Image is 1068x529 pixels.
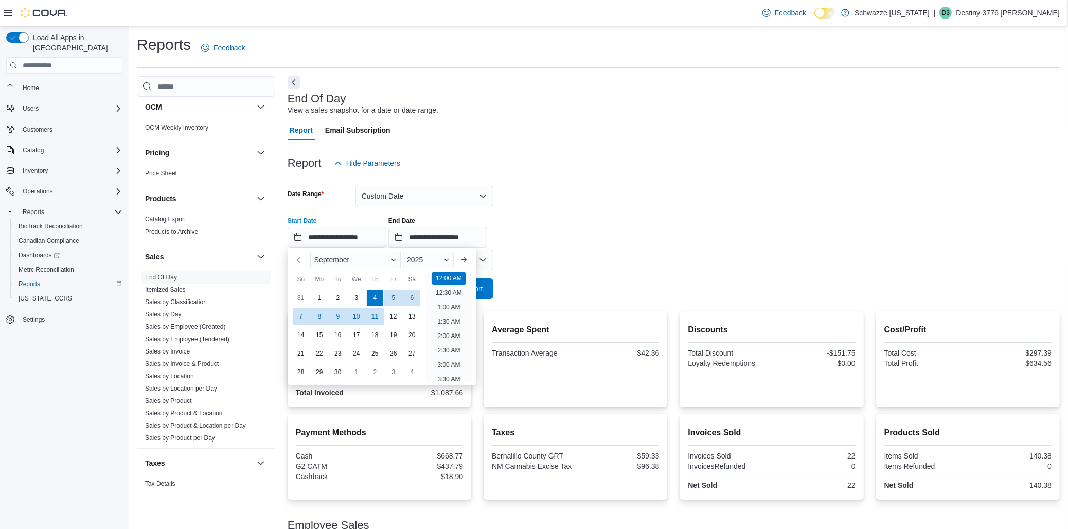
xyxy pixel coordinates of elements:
[346,158,400,168] span: Hide Parameters
[425,272,472,381] ul: Time
[330,308,346,325] div: day-9
[14,292,122,305] span: Washington CCRS
[255,251,267,263] button: Sales
[385,345,402,362] div: day-26
[145,310,182,319] span: Sales by Day
[388,217,415,225] label: End Date
[348,308,365,325] div: day-10
[330,271,346,288] div: Tu
[348,345,365,362] div: day-24
[311,271,328,288] div: Mo
[23,167,48,175] span: Inventory
[404,308,420,325] div: day-13
[145,273,177,281] span: End Of Day
[14,235,83,247] a: Canadian Compliance
[774,349,856,357] div: -$151.75
[956,7,1060,19] p: Destiny-3776 [PERSON_NAME]
[10,291,127,306] button: [US_STATE] CCRS
[367,290,383,306] div: day-4
[433,301,464,313] li: 1:00 AM
[311,364,328,380] div: day-29
[404,327,420,343] div: day-20
[19,185,122,198] span: Operations
[19,280,40,288] span: Reports
[14,235,122,247] span: Canadian Compliance
[2,143,127,157] button: Catalog
[145,384,217,393] span: Sales by Location per Day
[293,271,309,288] div: Su
[296,427,463,439] h2: Payment Methods
[288,190,324,198] label: Date Range
[137,121,275,138] div: OCM
[145,348,190,355] a: Sales by Invoice
[381,462,463,470] div: $437.79
[970,452,1052,460] div: 140.38
[145,193,176,204] h3: Products
[288,105,438,116] div: View a sales snapshot for a date or date range.
[492,324,659,336] h2: Average Spent
[404,345,420,362] div: day-27
[145,458,253,468] button: Taxes
[14,292,76,305] a: [US_STATE] CCRS
[325,120,390,140] span: Email Subscription
[19,144,122,156] span: Catalog
[145,216,186,223] a: Catalog Export
[814,8,836,19] input: Dark Mode
[145,335,229,343] span: Sales by Employee (Tendered)
[255,457,267,469] button: Taxes
[884,427,1052,439] h2: Products Sold
[492,462,574,470] div: NM Cannabis Excise Tax
[348,364,365,380] div: day-1
[774,359,856,367] div: $0.00
[385,327,402,343] div: day-19
[14,249,122,261] span: Dashboards
[355,186,493,206] button: Custom Date
[296,452,378,460] div: Cash
[145,397,192,404] a: Sales by Product
[407,256,423,264] span: 2025
[688,427,855,439] h2: Invoices Sold
[884,324,1052,336] h2: Cost/Profit
[145,492,189,500] span: Tax Exemptions
[145,286,186,293] a: Itemized Sales
[288,217,317,225] label: Start Date
[145,360,219,368] span: Sales by Invoice & Product
[367,364,383,380] div: day-2
[688,462,770,470] div: InvoicesRefunded
[2,101,127,116] button: Users
[145,360,219,367] a: Sales by Invoice & Product
[758,3,810,23] a: Feedback
[432,287,466,299] li: 12:30 AM
[939,7,952,19] div: Destiny-3776 Herrera
[293,290,309,306] div: day-31
[19,144,48,156] button: Catalog
[492,452,574,460] div: Bernalillo County GRT
[348,271,365,288] div: We
[145,148,169,158] h3: Pricing
[293,345,309,362] div: day-21
[433,330,464,342] li: 2:00 AM
[381,389,463,397] div: $1,087.66
[884,349,966,357] div: Total Cost
[433,359,464,371] li: 3:00 AM
[2,164,127,178] button: Inventory
[19,266,74,274] span: Metrc Reconciliation
[197,38,249,58] a: Feedback
[19,185,57,198] button: Operations
[385,290,402,306] div: day-5
[578,349,660,357] div: $42.36
[19,124,57,136] a: Customers
[10,262,127,277] button: Metrc Reconciliation
[330,364,346,380] div: day-30
[311,327,328,343] div: day-15
[145,148,253,158] button: Pricing
[688,359,770,367] div: Loyalty Redemptions
[19,102,43,115] button: Users
[2,312,127,327] button: Settings
[288,227,386,248] input: Press the down key to enter a popover containing a calendar. Press the escape key to close the po...
[145,480,175,488] span: Tax Details
[942,7,950,19] span: D3
[492,427,659,439] h2: Taxes
[2,184,127,199] button: Operations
